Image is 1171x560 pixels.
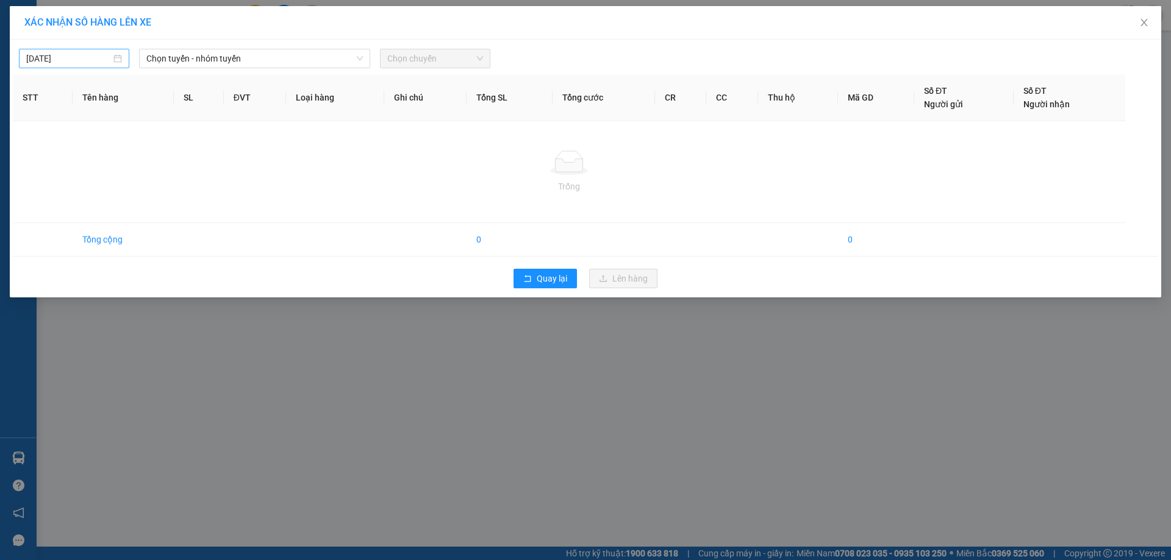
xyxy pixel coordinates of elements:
[655,74,707,121] th: CR
[838,74,914,121] th: Mã GD
[553,74,655,121] th: Tổng cước
[146,49,363,68] span: Chọn tuyến - nhóm tuyến
[514,269,577,288] button: rollbackQuay lại
[1139,18,1149,27] span: close
[467,74,553,121] th: Tổng SL
[924,99,963,109] span: Người gửi
[224,74,286,121] th: ĐVT
[73,223,174,257] td: Tổng cộng
[387,49,483,68] span: Chọn chuyến
[924,86,947,96] span: Số ĐT
[537,272,567,285] span: Quay lại
[589,269,657,288] button: uploadLên hàng
[24,16,151,28] span: XÁC NHẬN SỐ HÀNG LÊN XE
[467,223,553,257] td: 0
[26,52,111,65] input: 12/09/2025
[838,223,914,257] td: 0
[523,274,532,284] span: rollback
[1127,6,1161,40] button: Close
[758,74,837,121] th: Thu hộ
[1023,99,1070,109] span: Người nhận
[384,74,467,121] th: Ghi chú
[73,74,174,121] th: Tên hàng
[706,74,758,121] th: CC
[356,55,363,62] span: down
[13,74,73,121] th: STT
[1023,86,1047,96] span: Số ĐT
[286,74,384,121] th: Loại hàng
[174,74,223,121] th: SL
[23,180,1115,193] div: Trống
